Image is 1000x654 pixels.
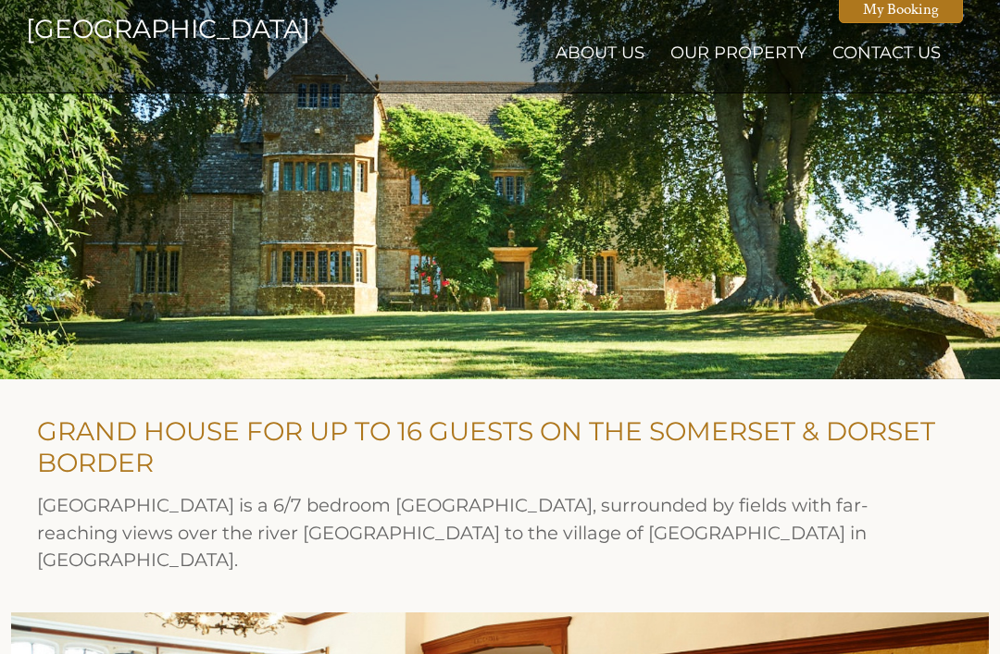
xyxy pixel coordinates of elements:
h1: GRAND HOUSE FOR UP TO 16 GUESTS ON THE SOMERSET & DORSET BORDER [37,415,941,478]
h2: [GEOGRAPHIC_DATA] is a 6/7 bedroom [GEOGRAPHIC_DATA], surrounded by fields with far-reaching view... [37,492,941,574]
a: [GEOGRAPHIC_DATA] [26,13,197,44]
a: Contact Us [832,43,941,63]
a: Our Property [670,43,806,63]
a: About Us [556,43,644,63]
